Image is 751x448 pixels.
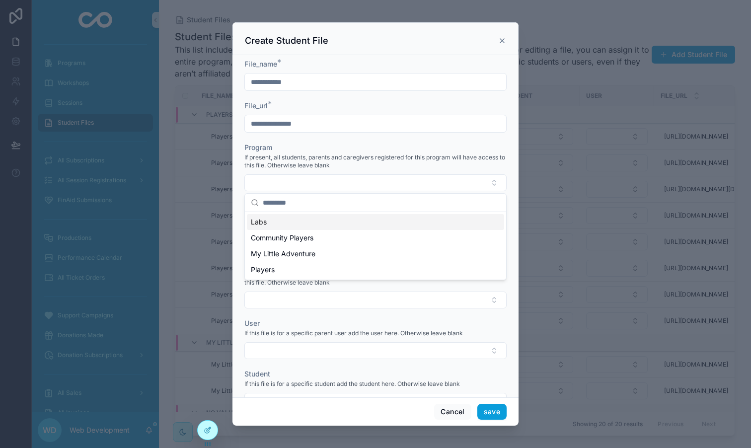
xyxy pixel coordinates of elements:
span: Players [251,265,275,275]
h3: Create Student File [245,35,328,47]
span: File_name [244,60,277,68]
button: Select Button [244,292,507,308]
span: Community Players [251,233,313,243]
button: save [477,404,507,420]
span: If this file is for a specific student add the student here. Otherwise leave blank [244,380,460,388]
button: Select Button [244,393,507,410]
div: Suggestions [245,212,506,280]
span: User [244,319,260,327]
button: Select Button [244,342,507,359]
span: Labs [251,217,267,227]
span: Program [244,143,272,151]
span: If present, all students, parents and caregivers registered for this program will have access to ... [244,153,507,169]
span: If this file is for a specific parent user add the user here. Otherwise leave blank [244,329,463,337]
button: Cancel [434,404,471,420]
button: Select Button [244,174,507,191]
span: File_url [244,101,268,110]
span: My Little Adventure [251,249,315,259]
span: Student [244,370,270,378]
